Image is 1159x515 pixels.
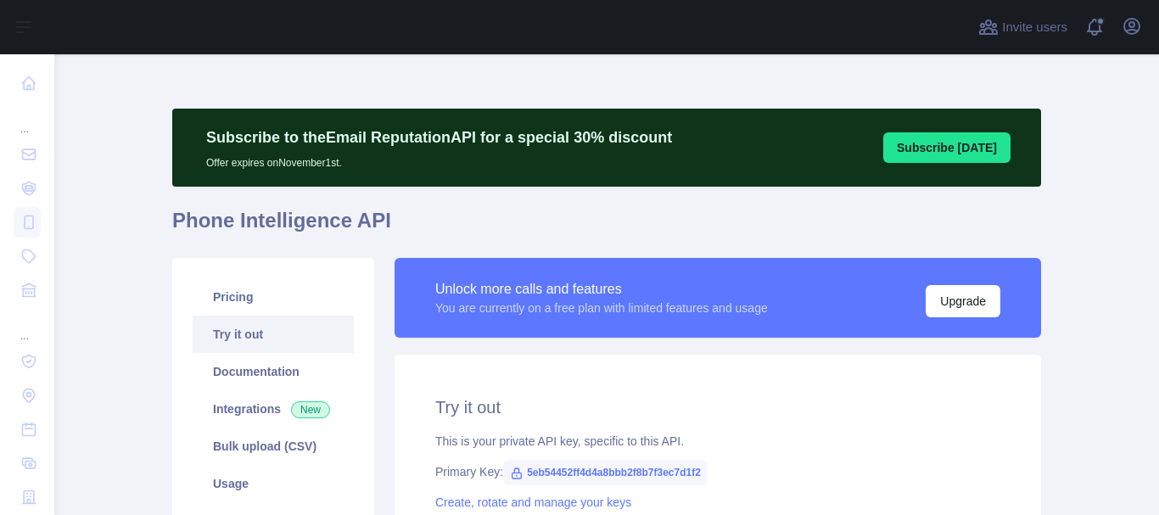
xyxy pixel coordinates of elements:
a: Try it out [193,316,354,353]
span: New [291,401,330,418]
a: Documentation [193,353,354,390]
div: You are currently on a free plan with limited features and usage [435,299,768,316]
a: Bulk upload (CSV) [193,428,354,465]
p: Offer expires on November 1st. [206,149,672,170]
div: ... [14,102,41,136]
a: Usage [193,465,354,502]
a: Pricing [193,278,354,316]
div: Primary Key: [435,463,1000,480]
button: Upgrade [926,285,1000,317]
a: Create, rotate and manage your keys [435,495,631,509]
span: 5eb54452ff4d4a8bbb2f8b7f3ec7d1f2 [503,460,708,485]
h2: Try it out [435,395,1000,419]
button: Invite users [975,14,1071,41]
a: Integrations New [193,390,354,428]
h1: Phone Intelligence API [172,207,1041,248]
button: Subscribe [DATE] [883,132,1011,163]
span: Invite users [1002,18,1067,37]
div: This is your private API key, specific to this API. [435,433,1000,450]
p: Subscribe to the Email Reputation API for a special 30 % discount [206,126,672,149]
div: Unlock more calls and features [435,279,768,299]
div: ... [14,309,41,343]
